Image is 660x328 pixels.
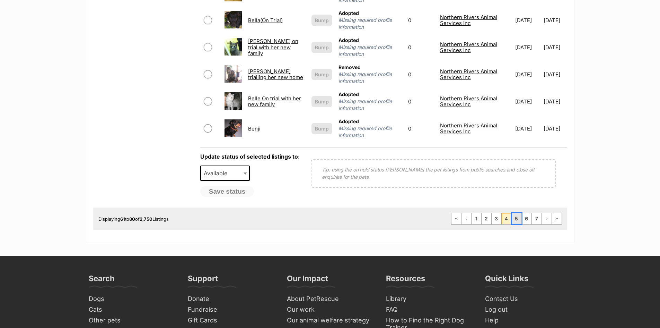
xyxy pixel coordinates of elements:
[284,315,376,326] a: Our animal welfare strategy
[98,216,169,222] span: Displaying to of Listings
[248,125,261,132] a: Benji
[86,315,178,326] a: Other pets
[405,61,437,87] td: 0
[338,71,402,85] span: Missing required profile information
[482,304,574,315] a: Log out
[225,92,242,110] img: Belle On trial with her new family
[248,38,298,57] a: [PERSON_NAME] on trial with her new family
[338,64,361,70] span: Removed
[322,166,545,180] p: Tip: using the on hold status [PERSON_NAME] the pet listings from public searches and close off e...
[552,213,562,224] a: Last page
[544,115,566,142] td: [DATE]
[338,118,359,124] span: Adopted
[512,88,543,115] td: [DATE]
[225,65,242,83] img: Bella trialling her new home
[248,17,283,24] a: Bella(On Trial)
[440,122,497,135] a: Northern Rivers Animal Services Inc
[200,153,300,160] label: Update status of selected listings to:
[405,115,437,142] td: 0
[200,186,254,197] button: Save status
[405,88,437,115] td: 0
[129,216,135,222] strong: 80
[338,37,359,43] span: Adopted
[522,213,531,224] a: Page 6
[140,216,152,222] strong: 2,750
[482,213,491,224] a: Page 2
[248,95,301,108] a: Belle On trial with her new family
[512,34,543,60] td: [DATE]
[544,34,566,60] td: [DATE]
[544,61,566,87] td: [DATE]
[188,274,218,287] h3: Support
[185,304,277,315] a: Fundraise
[338,17,402,31] span: Missing required profile information
[485,274,528,287] h3: Quick Links
[542,213,552,224] a: Next page
[185,294,277,304] a: Donate
[338,125,402,139] span: Missing required profile information
[338,91,359,97] span: Adopted
[512,213,521,224] a: Page 5
[472,213,481,224] a: Page 1
[440,14,497,26] a: Northern Rivers Animal Services Inc
[311,69,332,80] button: Bump
[544,7,566,33] td: [DATE]
[200,166,250,181] span: Available
[120,216,125,222] strong: 61
[338,44,402,58] span: Missing required profile information
[512,61,543,87] td: [DATE]
[386,274,425,287] h3: Resources
[315,71,329,78] span: Bump
[311,123,332,134] button: Bump
[311,15,332,26] button: Bump
[405,7,437,33] td: 0
[185,315,277,326] a: Gift Cards
[440,95,497,108] a: Northern Rivers Animal Services Inc
[287,274,328,287] h3: Our Impact
[315,17,329,24] span: Bump
[284,304,376,315] a: Our work
[512,115,543,142] td: [DATE]
[440,68,497,81] a: Northern Rivers Animal Services Inc
[383,304,475,315] a: FAQ
[284,294,376,304] a: About PetRescue
[225,11,242,28] img: Bella(On Trial)
[89,274,115,287] h3: Search
[502,213,511,224] span: Page 4
[315,98,329,105] span: Bump
[544,88,566,115] td: [DATE]
[461,213,471,224] a: Previous page
[482,315,574,326] a: Help
[482,294,574,304] a: Contact Us
[492,213,501,224] a: Page 3
[225,119,242,137] img: Benji
[225,38,242,56] img: Bella on trial with her new family
[338,10,359,16] span: Adopted
[532,213,542,224] a: Page 7
[315,125,329,132] span: Bump
[201,168,234,178] span: Available
[512,7,543,33] td: [DATE]
[405,34,437,60] td: 0
[86,304,178,315] a: Cats
[440,41,497,53] a: Northern Rivers Animal Services Inc
[338,98,402,112] span: Missing required profile information
[248,68,303,81] a: [PERSON_NAME] trialling her new home
[451,213,461,224] a: First page
[315,44,329,51] span: Bump
[311,42,332,53] button: Bump
[311,96,332,107] button: Bump
[451,213,562,225] nav: Pagination
[383,294,475,304] a: Library
[86,294,178,304] a: Dogs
